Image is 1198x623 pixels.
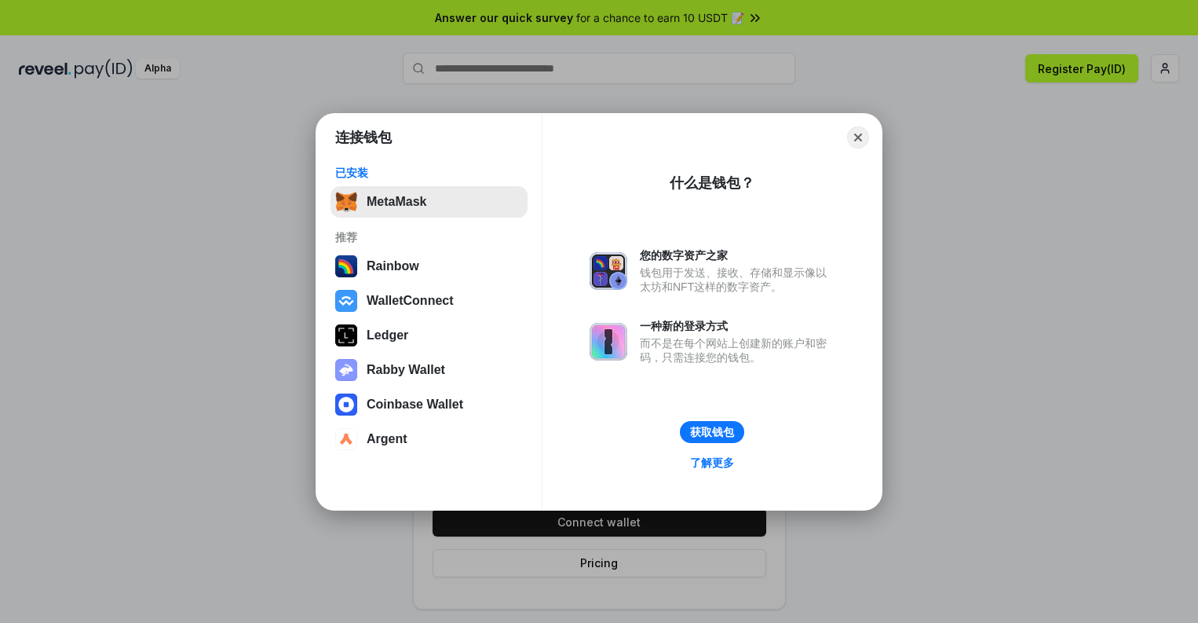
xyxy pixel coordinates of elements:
img: svg+xml,%3Csvg%20xmlns%3D%22http%3A%2F%2Fwww.w3.org%2F2000%2Fsvg%22%20width%3D%2228%22%20height%3... [335,324,357,346]
button: Argent [331,423,528,455]
a: 了解更多 [681,453,743,473]
button: Coinbase Wallet [331,389,528,420]
button: MetaMask [331,186,528,218]
button: WalletConnect [331,285,528,317]
img: svg+xml,%3Csvg%20width%3D%2228%22%20height%3D%2228%22%20viewBox%3D%220%200%2028%2028%22%20fill%3D... [335,428,357,450]
div: 什么是钱包？ [670,174,754,192]
button: Rainbow [331,251,528,282]
div: Ledger [367,328,408,343]
div: 您的数字资产之家 [640,248,835,262]
div: WalletConnect [367,294,454,308]
img: svg+xml,%3Csvg%20width%3D%2228%22%20height%3D%2228%22%20viewBox%3D%220%200%2028%2028%22%20fill%3D... [335,290,357,312]
div: 钱包用于发送、接收、存储和显示像以太坊和NFT这样的数字资产。 [640,266,835,294]
img: svg+xml,%3Csvg%20fill%3D%22none%22%20height%3D%2233%22%20viewBox%3D%220%200%2035%2033%22%20width%... [335,191,357,213]
div: 已安装 [335,166,523,180]
img: svg+xml,%3Csvg%20width%3D%2228%22%20height%3D%2228%22%20viewBox%3D%220%200%2028%2028%22%20fill%3D... [335,394,357,416]
button: Rabby Wallet [331,354,528,386]
div: 而不是在每个网站上创建新的账户和密码，只需连接您的钱包。 [640,336,835,365]
div: Rabby Wallet [367,363,445,377]
div: 获取钱包 [690,425,734,439]
button: 获取钱包 [680,421,744,443]
div: 一种新的登录方式 [640,319,835,333]
img: svg+xml,%3Csvg%20width%3D%22120%22%20height%3D%22120%22%20viewBox%3D%220%200%20120%20120%22%20fil... [335,255,357,277]
div: Rainbow [367,259,419,273]
img: svg+xml,%3Csvg%20xmlns%3D%22http%3A%2F%2Fwww.w3.org%2F2000%2Fsvg%22%20fill%3D%22none%22%20viewBox... [335,359,357,381]
div: 了解更多 [690,456,734,470]
img: svg+xml,%3Csvg%20xmlns%3D%22http%3A%2F%2Fwww.w3.org%2F2000%2Fsvg%22%20fill%3D%22none%22%20viewBox... [590,252,627,290]
h1: 连接钱包 [335,128,392,147]
button: Close [847,126,869,148]
img: svg+xml,%3Csvg%20xmlns%3D%22http%3A%2F%2Fwww.w3.org%2F2000%2Fsvg%22%20fill%3D%22none%22%20viewBox... [590,323,627,361]
div: 推荐 [335,230,523,244]
div: Coinbase Wallet [367,398,463,412]
button: Ledger [331,320,528,351]
div: Argent [367,432,407,446]
div: MetaMask [367,195,426,209]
